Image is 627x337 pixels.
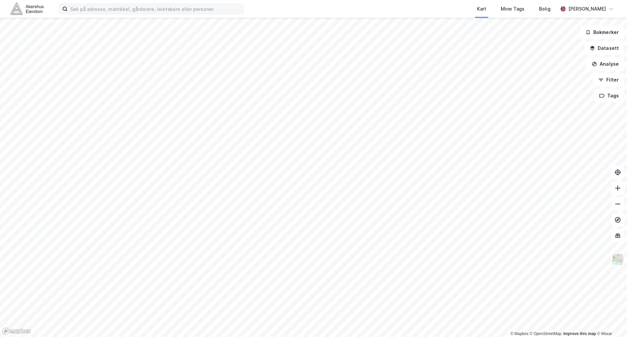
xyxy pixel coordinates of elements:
[501,5,524,13] div: Mine Tags
[539,5,551,13] div: Bolig
[568,5,606,13] div: [PERSON_NAME]
[594,305,627,337] iframe: Chat Widget
[477,5,486,13] div: Kart
[68,4,244,14] input: Søk på adresse, matrikkel, gårdeiere, leietakere eller personer
[594,305,627,337] div: Kontrollprogram for chat
[11,3,44,15] img: akershus-eiendom-logo.9091f326c980b4bce74ccdd9f866810c.svg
